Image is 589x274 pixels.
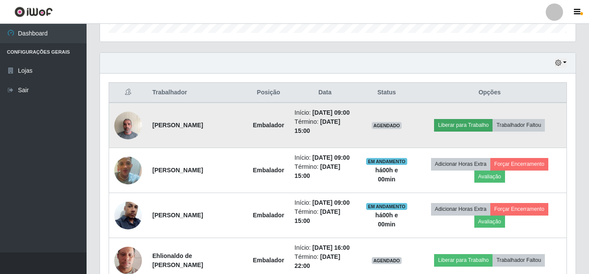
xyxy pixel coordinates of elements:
th: Posição [248,83,289,103]
img: 1707417653840.jpeg [114,107,142,144]
strong: há 00 h e 00 min [375,212,398,228]
button: Avaliação [474,216,505,228]
button: Adicionar Horas Extra [431,203,490,215]
th: Opções [413,83,567,103]
button: Liberar para Trabalho [434,254,492,266]
li: Início: [295,243,356,252]
strong: [PERSON_NAME] [152,167,203,174]
button: Forçar Encerramento [490,158,548,170]
img: CoreUI Logo [14,6,53,17]
li: Início: [295,198,356,207]
button: Liberar para Trabalho [434,119,492,131]
time: [DATE] 09:00 [312,109,350,116]
strong: há 00 h e 00 min [375,167,398,183]
img: 1740359747198.jpeg [114,191,142,240]
span: EM ANDAMENTO [366,158,407,165]
time: [DATE] 09:00 [312,199,350,206]
th: Status [360,83,412,103]
span: EM ANDAMENTO [366,203,407,210]
button: Avaliação [474,171,505,183]
button: Trabalhador Faltou [492,119,545,131]
strong: Embalador [253,257,284,264]
strong: Ehlionaldo de [PERSON_NAME] [152,252,203,268]
li: Término: [295,117,356,135]
button: Adicionar Horas Extra [431,158,490,170]
li: Início: [295,153,356,162]
img: 1734287030319.jpeg [114,146,142,195]
time: [DATE] 16:00 [312,244,350,251]
span: AGENDADO [372,257,402,264]
th: Data [290,83,361,103]
strong: Embalador [253,122,284,129]
th: Trabalhador [147,83,248,103]
button: Trabalhador Faltou [492,254,545,266]
strong: [PERSON_NAME] [152,212,203,219]
strong: [PERSON_NAME] [152,122,203,129]
li: Término: [295,252,356,271]
span: AGENDADO [372,122,402,129]
li: Término: [295,162,356,181]
strong: Embalador [253,212,284,219]
time: [DATE] 09:00 [312,154,350,161]
strong: Embalador [253,167,284,174]
li: Término: [295,207,356,226]
li: Início: [295,108,356,117]
button: Forçar Encerramento [490,203,548,215]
